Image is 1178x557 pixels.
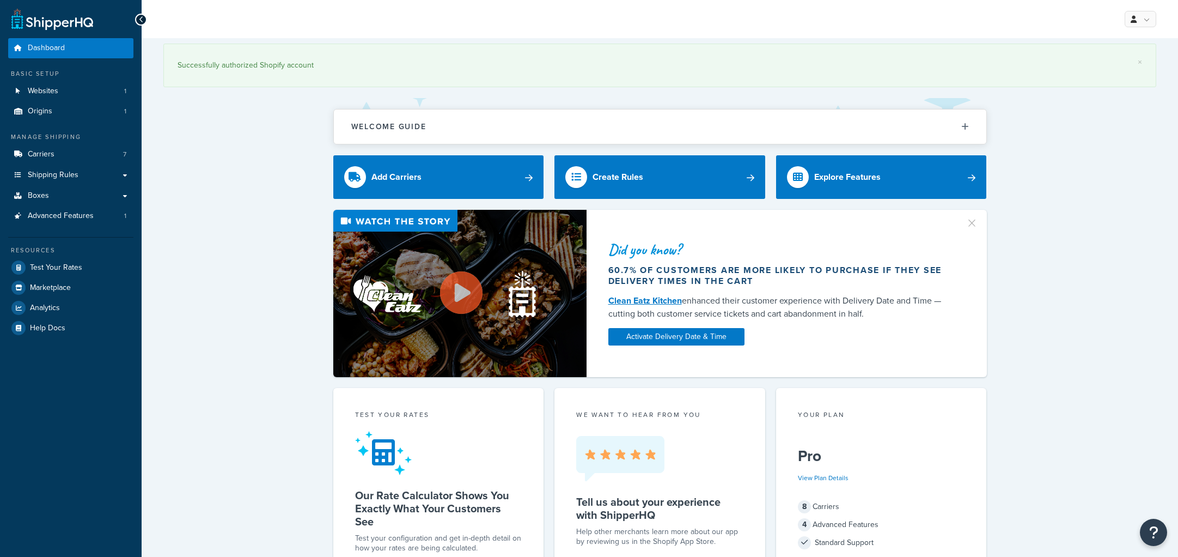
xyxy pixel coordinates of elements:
[8,132,133,142] div: Manage Shipping
[576,495,743,522] h5: Tell us about your experience with ShipperHQ
[30,304,60,313] span: Analytics
[8,246,133,255] div: Resources
[798,410,965,422] div: Your Plan
[798,447,965,465] h5: Pro
[8,206,133,226] li: Advanced Features
[28,211,94,221] span: Advanced Features
[608,294,953,320] div: enhanced their customer experience with Delivery Date and Time — cutting both customer service ti...
[8,144,133,165] li: Carriers
[124,107,126,116] span: 1
[334,110,986,144] button: Welcome Guide
[608,328,744,346] a: Activate Delivery Date & Time
[8,206,133,226] a: Advanced Features1
[798,500,811,513] span: 8
[333,155,544,199] a: Add Carriers
[28,87,58,96] span: Websites
[30,263,82,273] span: Test Your Rates
[576,410,743,420] p: we want to hear from you
[371,169,422,185] div: Add Carriers
[776,155,987,199] a: Explore Features
[30,324,65,333] span: Help Docs
[355,489,522,528] h5: Our Rate Calculator Shows You Exactly What Your Customers See
[8,165,133,185] a: Shipping Rules
[123,150,126,159] span: 7
[1140,519,1167,546] button: Open Resource Center
[8,278,133,298] a: Marketplace
[8,298,133,318] a: Analytics
[355,534,522,553] div: Test your configuration and get in-depth detail on how your rates are being calculated.
[8,144,133,165] a: Carriers7
[593,169,643,185] div: Create Rules
[576,527,743,547] p: Help other merchants learn more about our app by reviewing us in the Shopify App Store.
[798,518,811,531] span: 4
[28,191,49,201] span: Boxes
[1138,58,1142,66] a: ×
[798,473,849,483] a: View Plan Details
[8,81,133,101] li: Websites
[333,210,587,377] img: Video thumbnail
[798,499,965,514] div: Carriers
[8,101,133,122] a: Origins1
[798,535,965,550] div: Standard Support
[608,265,953,287] div: 60.7% of customers are more likely to purchase if they see delivery times in the cart
[28,171,78,180] span: Shipping Rules
[814,169,881,185] div: Explore Features
[554,155,765,199] a: Create Rules
[798,517,965,532] div: Advanced Features
[351,123,426,131] h2: Welcome Guide
[8,69,133,78] div: Basic Setup
[8,318,133,338] a: Help Docs
[608,294,682,307] a: Clean Eatz Kitchen
[30,283,71,293] span: Marketplace
[28,44,65,53] span: Dashboard
[124,87,126,96] span: 1
[8,38,133,58] a: Dashboard
[608,242,953,257] div: Did you know?
[8,186,133,206] a: Boxes
[28,107,52,116] span: Origins
[8,81,133,101] a: Websites1
[28,150,54,159] span: Carriers
[124,211,126,221] span: 1
[178,58,1142,73] div: Successfully authorized Shopify account
[8,101,133,122] li: Origins
[355,410,522,422] div: Test your rates
[8,258,133,277] a: Test Your Rates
